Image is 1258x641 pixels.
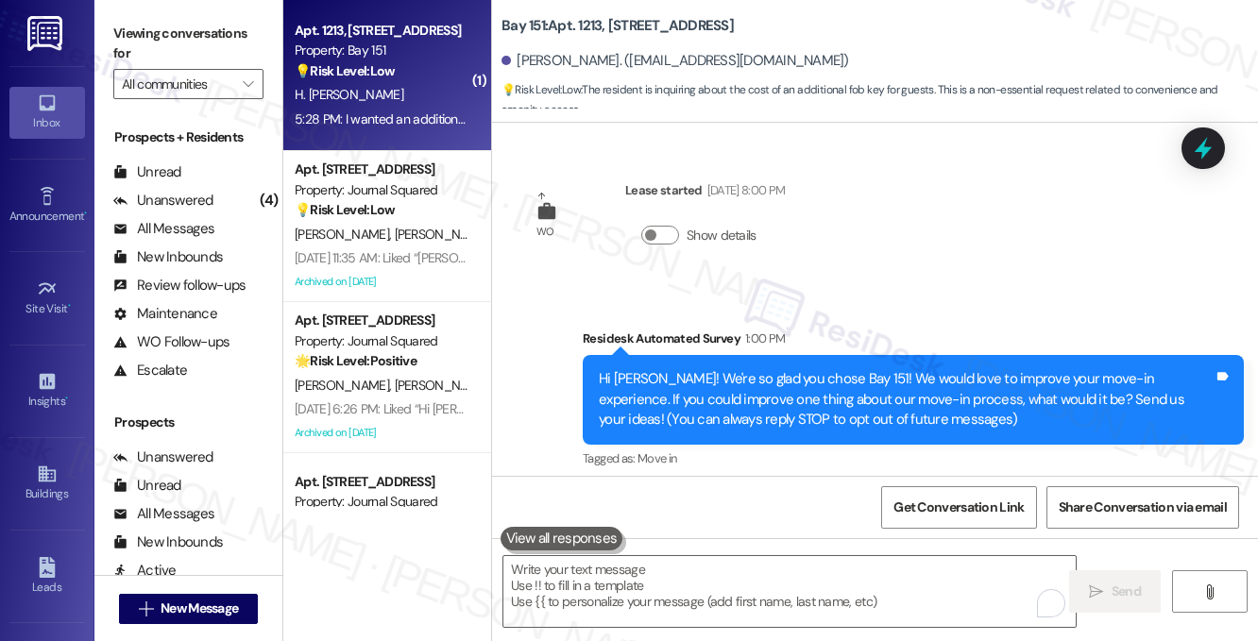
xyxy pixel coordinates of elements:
div: Archived on [DATE] [293,421,471,445]
span: • [68,299,71,312]
b: Bay 151: Apt. 1213, [STREET_ADDRESS] [501,16,734,36]
div: Property: Journal Squared [295,180,469,200]
div: WO [536,222,554,242]
a: Site Visit • [9,273,85,324]
span: Move in [637,450,676,466]
strong: 💡 Risk Level: Low [501,82,581,97]
div: Property: Journal Squared [295,331,469,351]
div: [PERSON_NAME]. ([EMAIL_ADDRESS][DOMAIN_NAME]) [501,51,849,71]
div: Property: Bay 151 [295,41,469,60]
div: Active [113,561,177,581]
i:  [1202,584,1216,599]
span: New Message [161,599,238,618]
textarea: To enrich screen reader interactions, please activate Accessibility in Grammarly extension settings [503,556,1076,627]
span: [PERSON_NAME] [395,377,489,394]
div: Escalate [113,361,187,380]
button: New Message [119,594,259,624]
div: Prospects + Residents [94,127,282,147]
button: Share Conversation via email [1046,486,1239,529]
i:  [139,601,153,616]
a: Inbox [9,87,85,138]
a: Buildings [9,458,85,509]
span: • [65,392,68,405]
label: Show details [687,226,756,245]
span: [PERSON_NAME] [395,226,495,243]
div: Unread [113,476,181,496]
div: Unanswered [113,191,213,211]
div: Review follow-ups [113,276,246,295]
div: Hi [PERSON_NAME]! We're so glad you chose Bay 151! We would love to improve your move-in experien... [599,369,1214,430]
span: H. [PERSON_NAME] [295,86,403,103]
div: Maintenance [113,304,217,324]
div: New Inbounds [113,247,223,267]
span: • [84,207,87,220]
div: Apt. [STREET_ADDRESS] [295,160,469,179]
input: All communities [122,69,233,99]
a: Insights • [9,365,85,416]
div: Archived on [DATE] [293,270,471,294]
div: [DATE] 8:00 PM [703,180,786,200]
a: Leads [9,551,85,602]
div: (4) [255,186,282,215]
i:  [243,76,253,92]
span: Get Conversation Link [893,498,1024,517]
div: Lease started [625,180,785,207]
div: Tagged as: [583,445,1244,472]
strong: 🌟 Risk Level: Positive [295,352,416,369]
div: Property: Journal Squared [295,492,469,512]
div: 1:00 PM [740,329,785,348]
div: Apt. [STREET_ADDRESS] [295,472,469,492]
div: Apt. 1213, [STREET_ADDRESS] [295,21,469,41]
div: Unread [113,162,181,182]
div: 5:28 PM: I wanted an additional one. [295,110,493,127]
span: [PERSON_NAME] [295,377,395,394]
div: Prospects [94,413,282,432]
span: Share Conversation via email [1059,498,1227,517]
button: Get Conversation Link [881,486,1036,529]
strong: 💡 Risk Level: Low [295,62,395,79]
div: WO Follow-ups [113,332,229,352]
span: Send [1112,582,1141,601]
span: : The resident is inquiring about the cost of an additional fob key for guests. This is a non-ess... [501,80,1258,121]
div: Residesk Automated Survey [583,329,1244,355]
div: New Inbounds [113,532,223,552]
div: [DATE] 6:26 PM: Liked “Hi [PERSON_NAME] and [PERSON_NAME]! Starting [DATE]…” [295,400,746,417]
strong: 💡 Risk Level: Low [295,201,395,218]
div: All Messages [113,504,214,524]
button: Send [1069,570,1161,613]
i:  [1089,584,1103,599]
label: Viewing conversations for [113,19,263,69]
span: [PERSON_NAME] [295,226,395,243]
img: ResiDesk Logo [27,16,66,51]
div: Unanswered [113,447,213,467]
div: All Messages [113,219,214,239]
div: Apt. [STREET_ADDRESS] [295,311,469,330]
